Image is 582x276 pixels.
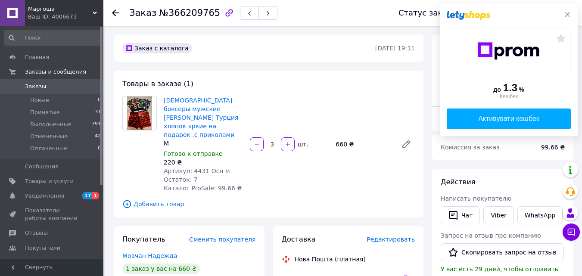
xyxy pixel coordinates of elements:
[441,178,475,186] span: Действия
[122,252,177,259] a: Мовчан Надежда
[25,192,64,200] span: Уведомления
[30,145,67,152] span: Оплаченные
[164,158,243,167] div: 220 ₴
[28,5,93,13] span: Маргоша
[25,53,49,61] span: Главная
[159,8,220,18] span: №366209765
[441,144,500,151] span: Комиссия за заказ
[375,45,415,52] time: [DATE] 19:11
[122,43,192,53] div: Заказ с каталога
[127,96,153,130] img: Трусы боксеры мужские Фирма Berrak Турция хлопок яркие на подарок .с приколами
[563,223,580,241] button: Чат с покупателем
[282,235,316,243] span: Доставка
[112,9,119,17] div: Вернуться назад
[4,30,102,46] input: Поиск
[122,235,165,243] span: Покупатель
[483,206,514,224] a: Viber
[98,96,101,104] span: 0
[164,176,198,183] span: Остаток: 7
[25,68,86,76] span: Заказы и сообщения
[367,236,415,243] span: Редактировать
[30,109,60,116] span: Принятые
[25,163,59,171] span: Сообщения
[122,80,193,88] span: Товары в заказе (1)
[25,207,80,222] span: Показатели работы компании
[164,185,242,192] span: Каталог ProSale: 99.66 ₴
[98,145,101,152] span: 0
[541,144,565,151] span: 99.66 ₴
[398,136,415,153] a: Редактировать
[398,9,456,17] div: Статус заказа
[92,121,101,128] span: 391
[30,133,68,140] span: Отмененные
[164,150,223,157] span: Готово к отправке
[164,97,239,138] a: [DEMOGRAPHIC_DATA] боксеры мужские [PERSON_NAME] Турция хлопок яркие на подарок .с приколами
[441,232,541,239] span: Запрос на отзыв про компанию
[164,139,243,148] div: M
[441,243,564,261] button: Скопировать запрос на отзыв
[189,236,255,243] span: Сменить покупателя
[25,177,74,185] span: Товары и услуги
[95,109,101,116] span: 31
[92,192,99,199] span: 1
[25,244,60,252] span: Покупатели
[30,121,72,128] span: Выполненные
[164,167,230,174] span: Артикул: 4431 Осн м
[122,264,200,274] div: 1 заказ у вас на 660 ₴
[332,138,394,150] div: 660 ₴
[296,140,309,149] div: шт.
[25,83,46,90] span: Заказы
[28,13,103,21] div: Ваш ID: 4006673
[129,8,156,18] span: Заказ
[95,133,101,140] span: 42
[293,255,368,264] div: Нова Пошта (платная)
[517,206,563,224] a: WhatsApp
[122,199,415,209] span: Добавить товар
[82,192,92,199] span: 17
[25,229,48,237] span: Отзывы
[441,195,511,202] span: Написать покупателю
[441,206,480,224] button: Чат
[30,96,49,104] span: Новые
